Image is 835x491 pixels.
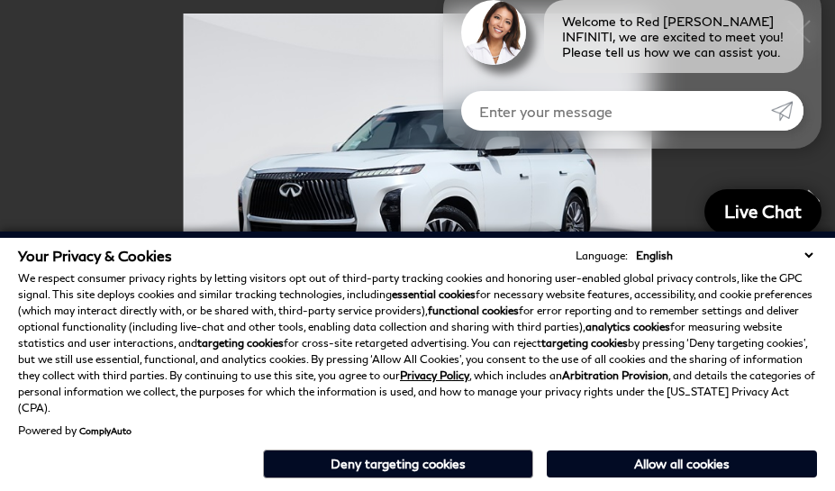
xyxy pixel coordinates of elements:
[585,320,670,333] strong: analytics cookies
[197,336,284,350] strong: targeting cookies
[18,247,172,264] span: Your Privacy & Cookies
[790,169,835,232] div: Next
[400,368,469,382] a: Privacy Policy
[576,250,628,261] div: Language:
[79,425,132,436] a: ComplyAuto
[18,270,817,416] p: We respect consumer privacy rights by letting visitors opt out of third-party tracking cookies an...
[547,450,817,477] button: Allow all cookies
[45,14,790,365] img: New 2026 RADIANT WHITE INFINITI Luxe 4WD image 1
[18,425,132,436] div: Powered by
[631,247,817,264] select: Language Select
[392,287,476,301] strong: essential cookies
[461,91,771,131] input: Enter your message
[771,91,803,131] a: Submit
[715,200,811,223] span: Live Chat
[428,304,519,317] strong: functional cookies
[562,368,668,382] strong: Arbitration Provision
[263,450,533,478] button: Deny targeting cookies
[541,336,628,350] strong: targeting cookies
[704,189,821,234] a: Live Chat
